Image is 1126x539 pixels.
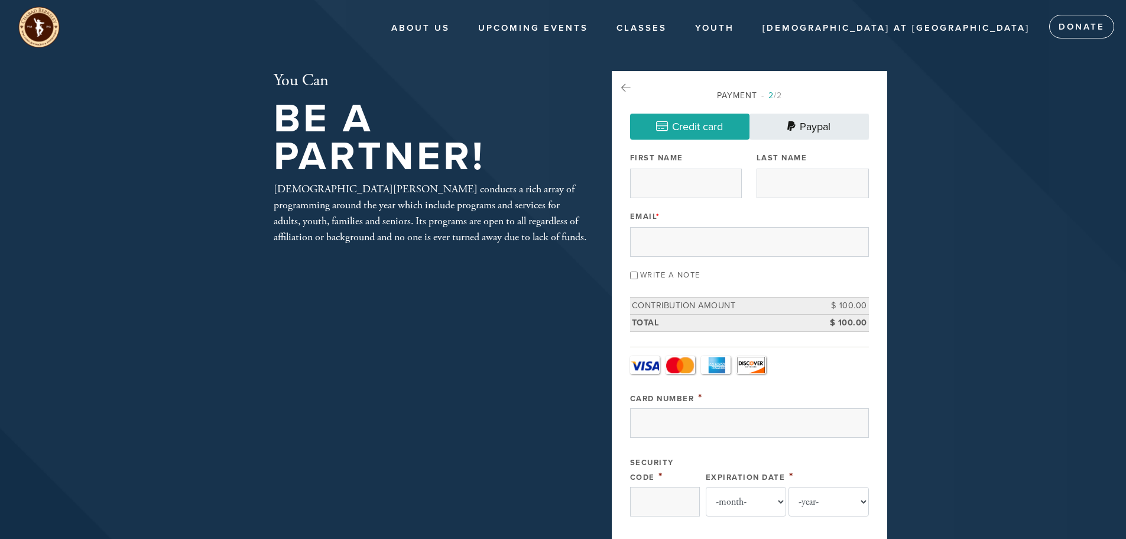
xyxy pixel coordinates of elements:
[686,17,743,40] a: Youth
[640,270,700,280] label: Write a note
[706,473,786,482] label: Expiration Date
[274,100,587,176] h1: Be A Partner!
[656,212,660,221] span: This field is required.
[701,356,731,374] a: Amex
[630,394,695,404] label: Card Number
[666,356,695,374] a: MasterCard
[630,298,816,315] td: Contribution Amount
[630,114,749,140] a: Credit card
[630,89,869,102] div: Payment
[816,314,869,331] td: $ 100.00
[382,17,459,40] a: About Us
[816,298,869,315] td: $ 100.00
[788,487,869,517] select: Expiration Date year
[469,17,597,40] a: Upcoming Events
[698,391,703,404] span: This field is required.
[630,356,660,374] a: Visa
[630,314,816,331] td: Total
[608,17,676,40] a: Classes
[630,153,683,163] label: First Name
[630,211,660,222] label: Email
[789,470,794,483] span: This field is required.
[1049,15,1114,38] a: Donate
[768,91,774,101] span: 2
[274,181,587,245] div: [DEMOGRAPHIC_DATA][PERSON_NAME] conducts a rich array of programming around the year which includ...
[749,114,869,140] a: Paypal
[274,71,587,91] h2: You Can
[630,458,674,482] label: Security Code
[761,91,782,101] span: /2
[18,6,60,49] img: unnamed%20%283%29_0.png
[658,470,663,483] span: This field is required.
[754,17,1039,40] a: [DEMOGRAPHIC_DATA] at [GEOGRAPHIC_DATA]
[706,487,786,517] select: Expiration Date month
[757,153,807,163] label: Last Name
[736,356,766,374] a: Discover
